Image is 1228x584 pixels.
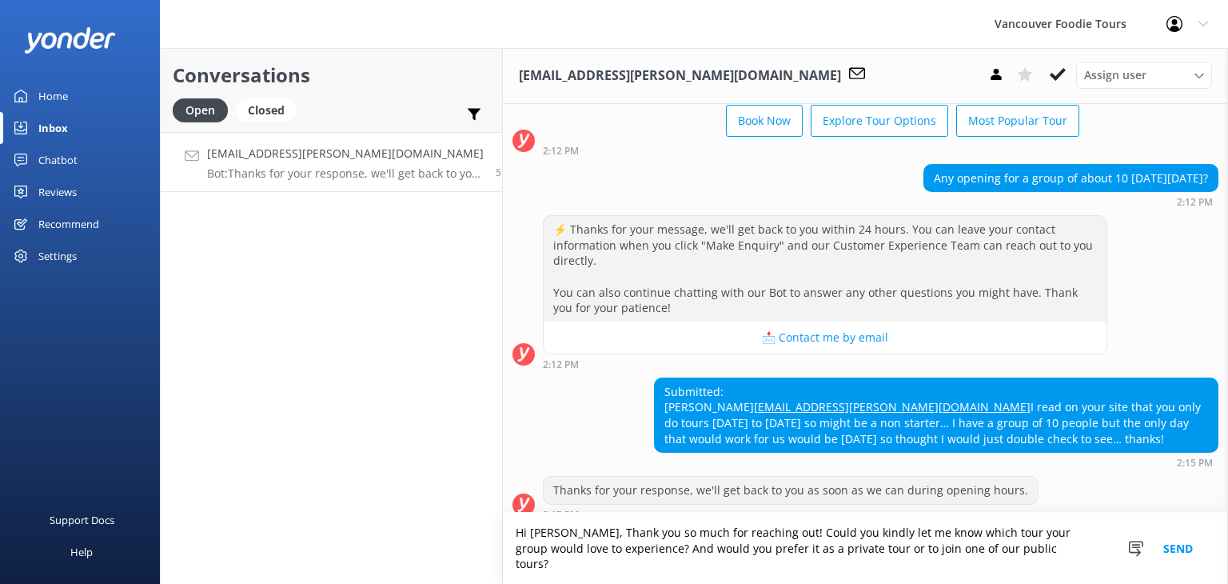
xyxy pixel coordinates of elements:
[544,322,1106,354] button: 📩 Contact me by email
[38,176,77,208] div: Reviews
[1148,513,1208,584] button: Send
[496,166,510,179] span: Sep 02 2025 02:15pm (UTC -07:00) America/Tijuana
[1177,198,1213,207] strong: 2:12 PM
[38,240,77,272] div: Settings
[38,144,78,176] div: Chatbot
[543,358,1107,370] div: Sep 02 2025 02:12pm (UTC -07:00) America/Tijuana
[519,66,841,86] h3: [EMAIL_ADDRESS][PERSON_NAME][DOMAIN_NAME]
[173,98,228,122] div: Open
[173,101,236,118] a: Open
[207,166,484,181] p: Bot: Thanks for your response, we'll get back to you as soon as we can during opening hours.
[543,510,579,520] strong: 2:15 PM
[1177,458,1213,468] strong: 2:15 PM
[1076,62,1212,88] div: Assign User
[654,457,1218,468] div: Sep 02 2025 02:15pm (UTC -07:00) America/Tijuana
[544,477,1038,504] div: Thanks for your response, we'll get back to you as soon as we can during opening hours.
[543,145,1079,156] div: Sep 02 2025 02:12pm (UTC -07:00) America/Tijuana
[236,98,297,122] div: Closed
[503,513,1228,584] textarea: Hi [PERSON_NAME], Thank you so much for reaching out! Could you kindly let me know which tour you...
[543,360,579,370] strong: 2:12 PM
[543,509,1039,520] div: Sep 02 2025 02:15pm (UTC -07:00) America/Tijuana
[1084,66,1146,84] span: Assign user
[38,112,68,144] div: Inbox
[543,146,579,156] strong: 2:12 PM
[24,27,116,54] img: yonder-white-logo.png
[754,399,1031,414] a: [EMAIL_ADDRESS][PERSON_NAME][DOMAIN_NAME]
[655,378,1218,452] div: Submitted: [PERSON_NAME] I read on your site that you only do tours [DATE] to [DATE] so might be ...
[161,132,502,192] a: [EMAIL_ADDRESS][PERSON_NAME][DOMAIN_NAME]Bot:Thanks for your response, we'll get back to you as s...
[38,208,99,240] div: Recommend
[236,101,305,118] a: Closed
[38,80,68,112] div: Home
[173,60,490,90] h2: Conversations
[544,216,1106,322] div: ⚡ Thanks for your message, we'll get back to you within 24 hours. You can leave your contact info...
[726,105,803,137] button: Book Now
[811,105,948,137] button: Explore Tour Options
[924,165,1218,192] div: Any opening for a group of about 10 [DATE][DATE]?
[70,536,93,568] div: Help
[956,105,1079,137] button: Most Popular Tour
[923,196,1218,207] div: Sep 02 2025 02:12pm (UTC -07:00) America/Tijuana
[50,504,114,536] div: Support Docs
[207,145,484,162] h4: [EMAIL_ADDRESS][PERSON_NAME][DOMAIN_NAME]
